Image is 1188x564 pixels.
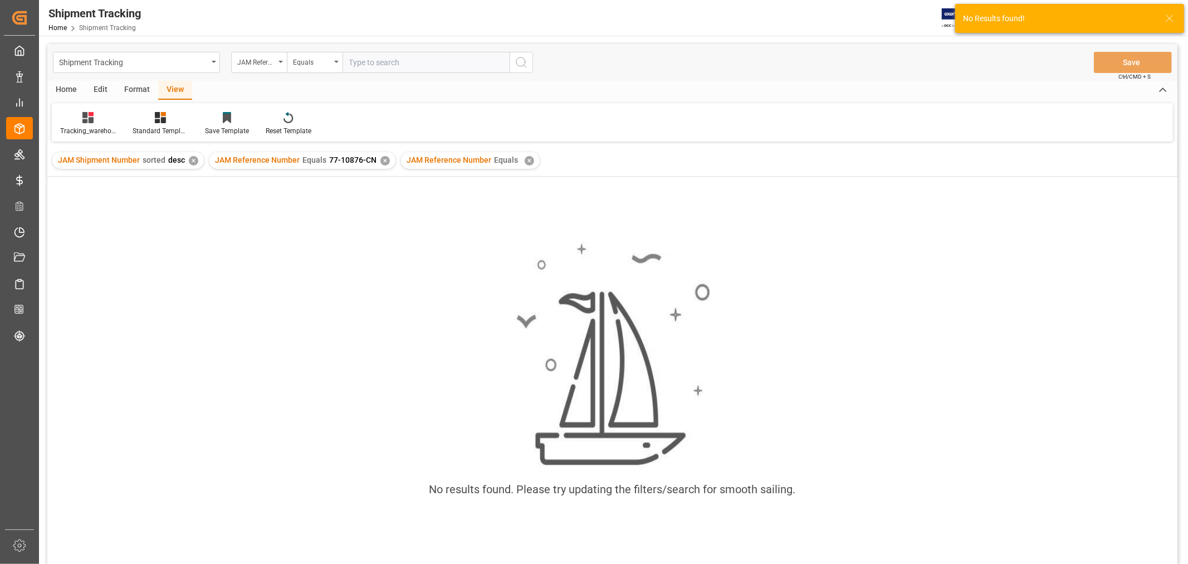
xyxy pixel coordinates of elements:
[266,126,311,136] div: Reset Template
[59,55,208,69] div: Shipment Tracking
[60,126,116,136] div: Tracking_warehouse 1
[494,155,518,164] span: Equals
[205,126,249,136] div: Save Template
[293,55,331,67] div: Equals
[85,81,116,100] div: Edit
[515,242,710,468] img: smooth_sailing.jpeg
[942,8,980,28] img: Exertis%20JAM%20-%20Email%20Logo.jpg_1722504956.jpg
[343,52,510,73] input: Type to search
[525,156,534,166] div: ✕
[48,5,141,22] div: Shipment Tracking
[329,155,377,164] span: 77-10876-CN
[1118,72,1151,81] span: Ctrl/CMD + S
[287,52,343,73] button: open menu
[215,155,300,164] span: JAM Reference Number
[1094,52,1172,73] button: Save
[407,155,491,164] span: JAM Reference Number
[963,13,1155,25] div: No Results found!
[231,52,287,73] button: open menu
[53,52,220,73] button: open menu
[380,156,390,166] div: ✕
[237,55,275,67] div: JAM Reference Number
[58,155,140,164] span: JAM Shipment Number
[47,81,85,100] div: Home
[158,81,192,100] div: View
[116,81,158,100] div: Format
[133,126,188,136] div: Standard Templates
[168,155,185,164] span: desc
[189,156,198,166] div: ✕
[429,481,796,498] div: No results found. Please try updating the filters/search for smooth sailing.
[510,52,533,73] button: search button
[143,155,165,164] span: sorted
[302,155,326,164] span: Equals
[48,24,67,32] a: Home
